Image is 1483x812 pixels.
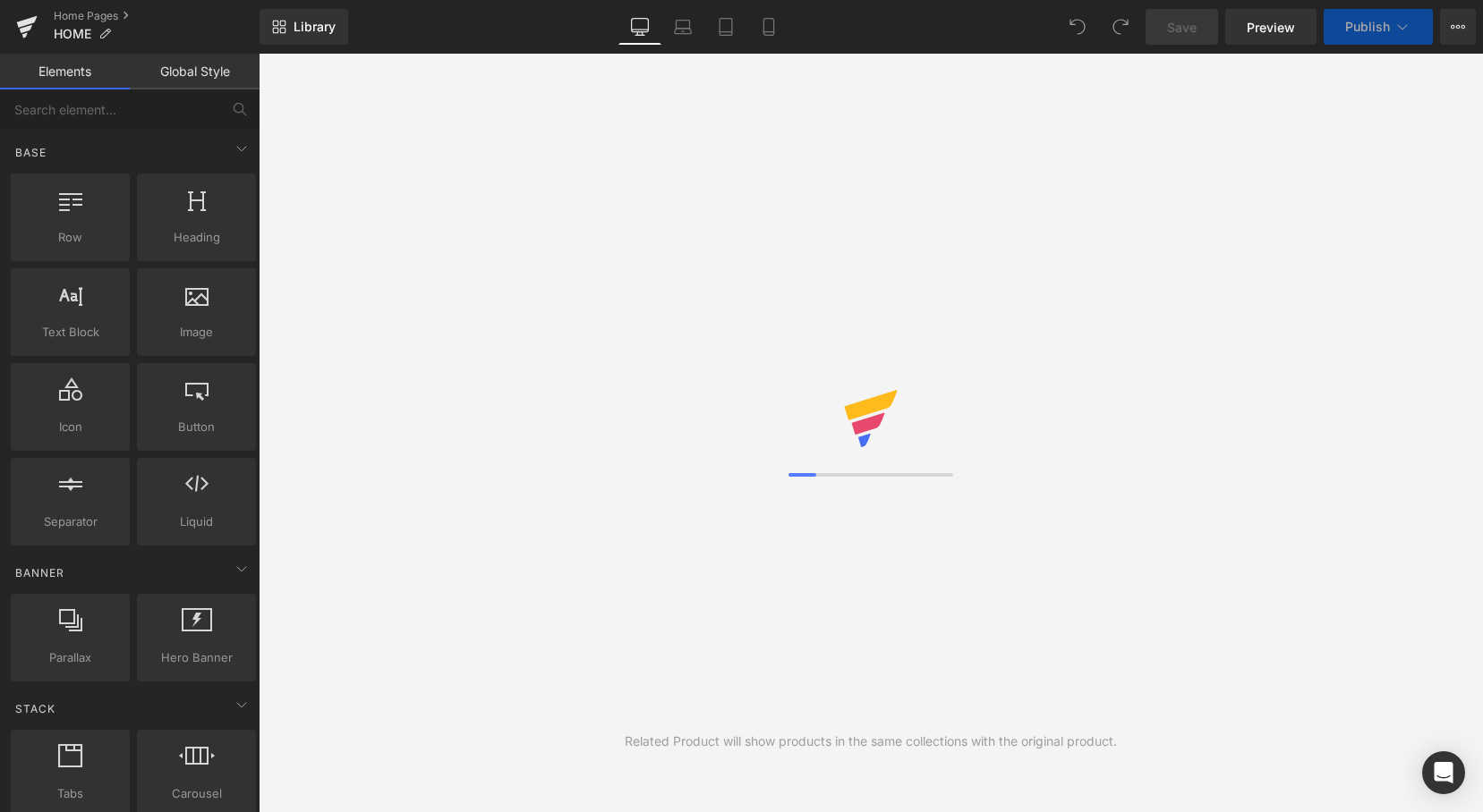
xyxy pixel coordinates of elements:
span: Row [16,228,124,247]
div: Open Intercom Messenger [1422,751,1465,794]
span: Stack [13,700,57,717]
span: HOME [54,27,91,41]
span: Parallax [16,648,124,667]
span: Liquid [142,512,251,531]
span: Preview [1247,18,1295,37]
a: Mobile [747,9,790,45]
span: Heading [142,228,251,247]
span: Publish [1345,20,1390,34]
button: More [1440,9,1476,45]
a: Desktop [618,9,661,45]
a: Home Pages [54,9,260,23]
a: Preview [1225,9,1317,45]
span: Base [13,144,48,161]
span: Carousel [142,784,251,803]
a: Laptop [661,9,704,45]
button: Publish [1324,9,1433,45]
span: Icon [16,418,124,436]
span: Text Block [16,323,124,342]
div: Related Product will show products in the same collections with the original product. [625,732,1117,751]
a: New Library [260,9,348,45]
a: Tablet [704,9,747,45]
button: Redo [1103,9,1138,45]
span: Tabs [16,784,124,803]
span: Separator [16,512,124,531]
span: Image [142,323,251,342]
span: Hero Banner [142,648,251,667]
span: Button [142,418,251,436]
a: Global Style [130,54,260,89]
span: Banner [13,564,66,581]
span: Save [1167,18,1197,37]
span: Library [294,19,336,35]
button: Undo [1060,9,1095,45]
